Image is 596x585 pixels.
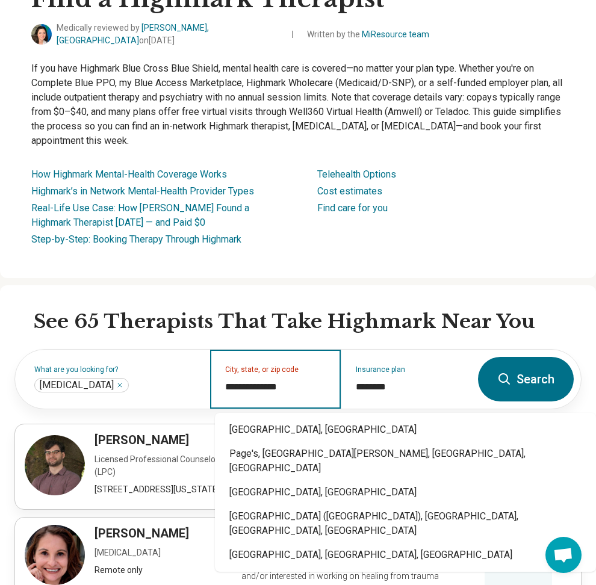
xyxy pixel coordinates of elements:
[317,169,396,180] a: Telehealth Options
[215,543,596,567] div: [GEOGRAPHIC_DATA], [GEOGRAPHIC_DATA], [GEOGRAPHIC_DATA]
[215,442,596,480] div: Page's, [GEOGRAPHIC_DATA][PERSON_NAME], [GEOGRAPHIC_DATA], [GEOGRAPHIC_DATA]
[139,36,175,45] span: on [DATE]
[478,357,574,401] button: Search
[317,185,382,197] a: Cost estimates
[215,413,596,572] div: Suggestions
[31,61,565,148] p: If you have Highmark Blue Cross Blue Shield, mental health care is covered—no matter your plan ty...
[34,378,129,392] div: Psychiatrist
[362,29,429,39] a: MiResource team
[31,169,227,180] a: How Highmark Mental-Health Coverage Works
[34,309,582,335] h2: See 65 Therapists That Take Highmark Near You
[31,234,241,245] a: Step-by-Step: Booking Therapy Through Highmark
[40,379,114,391] span: [MEDICAL_DATA]
[317,202,388,214] a: Find care for you
[57,22,280,47] span: Medically reviewed by
[307,28,429,41] span: Written by the
[545,537,582,573] div: Open chat
[116,382,123,389] button: Psychiatrist
[31,202,249,228] a: Real-Life Use Case: How [PERSON_NAME] Found a Highmark Therapist [DATE] — and Paid $0
[215,418,596,442] div: [GEOGRAPHIC_DATA], [GEOGRAPHIC_DATA]
[215,504,596,543] div: [GEOGRAPHIC_DATA] ([GEOGRAPHIC_DATA]), [GEOGRAPHIC_DATA], [GEOGRAPHIC_DATA], [GEOGRAPHIC_DATA]
[34,366,196,373] label: What are you looking for?
[31,185,254,197] a: Highmark’s in Network Mental-Health Provider Types
[215,480,596,504] div: [GEOGRAPHIC_DATA], [GEOGRAPHIC_DATA]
